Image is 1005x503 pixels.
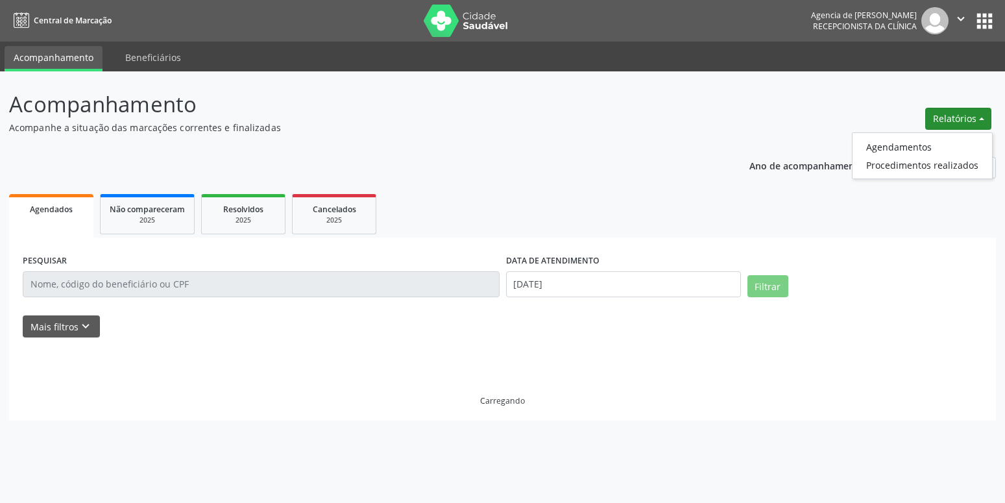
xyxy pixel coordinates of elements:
ul: Relatórios [852,132,993,179]
span: Agendados [30,204,73,215]
i: keyboard_arrow_down [79,319,93,334]
p: Ano de acompanhamento [749,157,864,173]
button:  [949,7,973,34]
button: Filtrar [747,275,788,297]
div: 2025 [211,215,276,225]
a: Procedimentos realizados [853,156,992,174]
div: 2025 [302,215,367,225]
span: Não compareceram [110,204,185,215]
span: Resolvidos [223,204,263,215]
button: apps [973,10,996,32]
p: Acompanhamento [9,88,700,121]
div: Carregando [480,395,525,406]
div: Agencia de [PERSON_NAME] [811,10,917,21]
label: PESQUISAR [23,251,67,271]
p: Acompanhe a situação das marcações correntes e finalizadas [9,121,700,134]
i:  [954,12,968,26]
a: Beneficiários [116,46,190,69]
span: Cancelados [313,204,356,215]
span: Central de Marcação [34,15,112,26]
div: 2025 [110,215,185,225]
a: Central de Marcação [9,10,112,31]
input: Nome, código do beneficiário ou CPF [23,271,500,297]
button: Mais filtroskeyboard_arrow_down [23,315,100,338]
img: img [921,7,949,34]
span: Recepcionista da clínica [813,21,917,32]
a: Agendamentos [853,138,992,156]
button: Relatórios [925,108,991,130]
label: DATA DE ATENDIMENTO [506,251,599,271]
input: Selecione um intervalo [506,271,741,297]
a: Acompanhamento [5,46,103,71]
